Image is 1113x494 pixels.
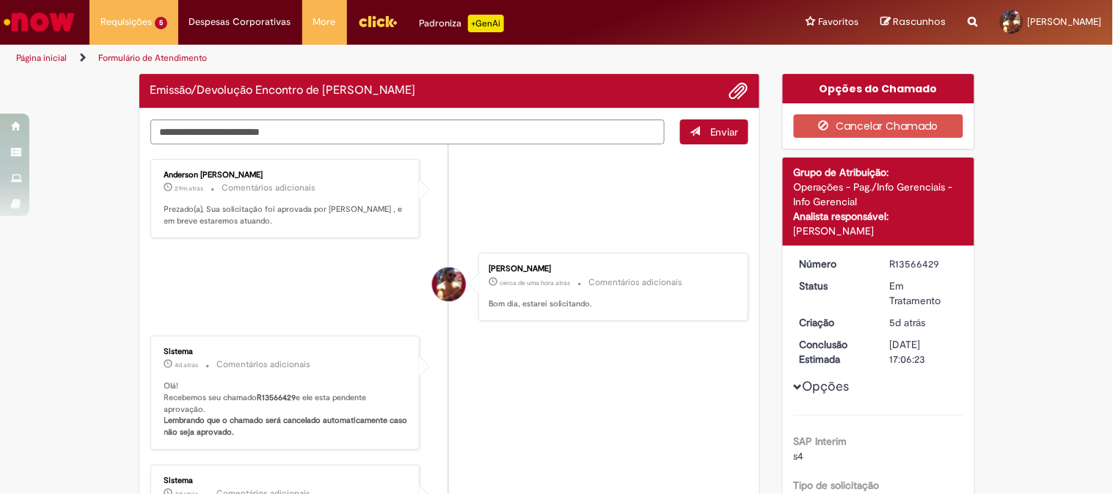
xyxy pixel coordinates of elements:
[890,257,958,271] div: R13566429
[1,7,77,37] img: ServiceNow
[164,204,409,226] p: Prezado(a), Sua solicitação foi aprovada por [PERSON_NAME] , e em breve estaremos atuando.
[175,184,204,193] time: 30/09/2025 08:44:03
[710,125,739,139] span: Enviar
[164,476,409,485] div: Sistema
[420,15,504,32] div: Padroniza
[794,180,963,209] div: Operações - Pag./Info Gerenciais - Info Gerencial
[432,268,466,301] div: Tiago Silveira Araujo
[783,74,974,103] div: Opções do Chamado
[164,380,409,438] p: Olá! Recebemos seu chamado e ele esta pendente aprovação.
[313,15,336,29] span: More
[794,165,963,180] div: Grupo de Atribuição:
[189,15,291,29] span: Despesas Corporativas
[890,316,926,329] time: 25/09/2025 12:26:14
[222,182,316,194] small: Comentários adicionais
[150,119,665,144] textarea: Digite sua mensagem aqui...
[489,265,733,273] div: [PERSON_NAME]
[11,45,731,72] ul: Trilhas de página
[258,392,296,403] b: R13566429
[794,435,847,448] b: SAP Interim
[164,171,409,180] div: Anderson [PERSON_NAME]
[890,315,958,330] div: 25/09/2025 12:26:14
[789,315,879,330] dt: Criação
[500,279,570,287] span: cerca de uma hora atrás
[789,279,879,293] dt: Status
[890,337,958,366] div: [DATE] 17:06:23
[164,347,409,356] div: Sistema
[680,119,748,144] button: Enviar
[789,257,879,271] dt: Número
[489,298,733,310] p: Bom dia, estarei solicitando.
[890,316,926,329] span: 5d atrás
[588,276,682,289] small: Comentários adicionais
[890,279,958,308] div: Em Tratamento
[101,15,152,29] span: Requisições
[500,279,570,287] time: 30/09/2025 08:12:31
[894,15,946,29] span: Rascunhos
[789,337,879,366] dt: Conclusão Estimada
[794,449,804,462] span: s4
[98,52,207,64] a: Formulário de Atendimento
[164,415,410,438] b: Lembrando que o chamado será cancelado automaticamente caso não seja aprovado.
[358,10,398,32] img: click_logo_yellow_360x200.png
[794,209,963,224] div: Analista responsável:
[175,361,199,369] time: 26/09/2025 14:58:58
[794,224,963,238] div: [PERSON_NAME]
[175,184,204,193] span: 29m atrás
[794,114,963,138] button: Cancelar Chamado
[794,479,880,492] b: Tipo de solicitação
[217,358,311,371] small: Comentários adicionais
[150,84,416,97] h2: Emissão/Devolução Encontro de Contas Fornecedor Histórico de tíquete
[881,15,946,29] a: Rascunhos
[16,52,67,64] a: Página inicial
[729,81,748,100] button: Adicionar anexos
[819,15,859,29] span: Favoritos
[468,15,504,32] p: +GenAi
[155,17,167,29] span: 5
[1028,15,1102,28] span: [PERSON_NAME]
[175,361,199,369] span: 4d atrás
